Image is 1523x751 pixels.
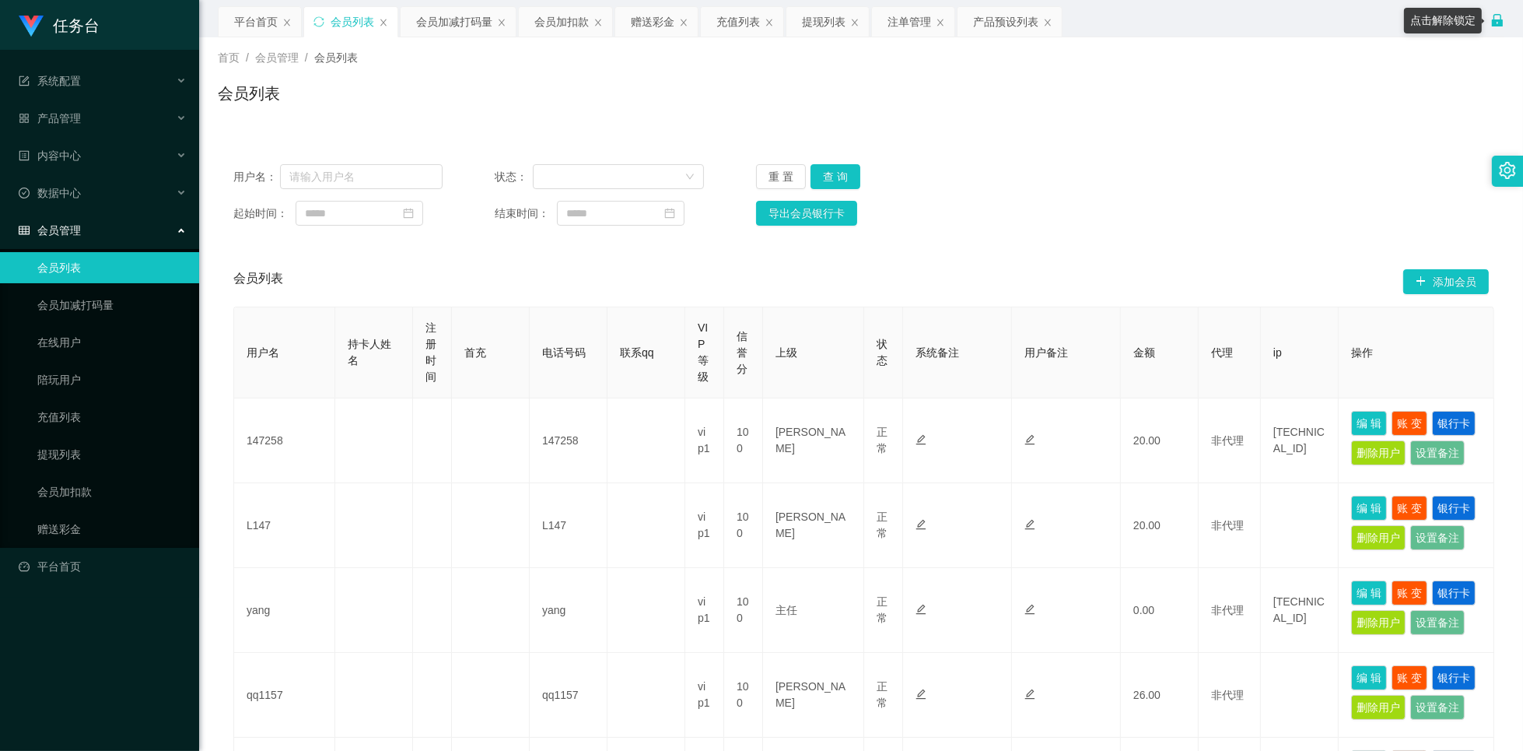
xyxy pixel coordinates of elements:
[763,653,864,738] td: [PERSON_NAME]
[1410,440,1465,465] button: 设置备注
[737,330,747,375] span: 信誉分
[1273,346,1282,359] span: ip
[685,398,724,483] td: vip1
[724,568,763,653] td: 100
[233,169,280,185] span: 用户名：
[664,208,675,219] i: 图标: calendar
[1392,411,1427,436] button: 账 变
[877,338,888,367] span: 状态
[1432,411,1476,436] button: 银行卡
[234,653,335,738] td: qq1157
[698,321,709,383] span: VIP等级
[37,439,187,470] a: 提现列表
[1024,689,1035,700] i: 图标: edit
[246,51,249,64] span: /
[756,201,857,226] button: 导出会员银行卡
[234,568,335,653] td: yang
[530,568,607,653] td: yang
[37,327,187,358] a: 在线用户
[331,7,374,37] div: 会员列表
[1351,346,1373,359] span: 操作
[530,483,607,568] td: L147
[776,346,797,359] span: 上级
[1261,398,1339,483] td: [TECHNICAL_ID]
[1432,581,1476,605] button: 银行卡
[1024,604,1035,615] i: 图标: edit
[631,7,674,37] div: 赠送彩金
[1351,496,1387,521] button: 编 辑
[1351,440,1406,465] button: 删除用户
[620,346,654,359] span: 联系qq
[916,346,959,359] span: 系统备注
[542,346,586,359] span: 电话号码
[19,188,30,198] i: 图标: check-circle-o
[280,164,443,189] input: 请输入用户名
[877,595,888,624] span: 正常
[811,164,860,189] button: 查 询
[685,483,724,568] td: vip1
[19,16,44,37] img: logo.9652507e.png
[763,483,864,568] td: [PERSON_NAME]
[19,225,30,236] i: 图标: table
[314,51,358,64] span: 会员列表
[1211,519,1244,532] span: 非代理
[425,321,436,383] span: 注册时间
[685,172,695,183] i: 图标: down
[1392,665,1427,690] button: 账 变
[1261,568,1339,653] td: [TECHNICAL_ID]
[888,7,931,37] div: 注单管理
[724,398,763,483] td: 100
[234,398,335,483] td: 147258
[37,290,187,321] a: 会员加减打码量
[1404,8,1482,33] div: 点击解除锁定
[1211,434,1244,447] span: 非代理
[1351,411,1387,436] button: 编 辑
[19,149,81,162] span: 内容中心
[255,51,299,64] span: 会员管理
[877,426,888,454] span: 正常
[1043,18,1052,27] i: 图标: close
[756,164,806,189] button: 重 置
[1211,689,1244,701] span: 非代理
[247,346,279,359] span: 用户名
[416,7,492,37] div: 会员加减打码量
[464,346,486,359] span: 首充
[685,653,724,738] td: vip1
[916,434,926,445] i: 图标: edit
[495,169,533,185] span: 状态：
[1403,269,1489,294] button: 图标: plus添加会员
[763,398,864,483] td: [PERSON_NAME]
[530,653,607,738] td: qq1157
[724,653,763,738] td: 100
[1351,665,1387,690] button: 编 辑
[37,252,187,283] a: 会员列表
[877,511,888,539] span: 正常
[233,205,296,222] span: 起始时间：
[1024,519,1035,530] i: 图标: edit
[233,269,283,294] span: 会员列表
[973,7,1038,37] div: 产品预设列表
[1024,346,1068,359] span: 用户备注
[685,568,724,653] td: vip1
[19,19,100,31] a: 任务台
[1133,346,1155,359] span: 金额
[1211,604,1244,616] span: 非代理
[1410,525,1465,550] button: 设置备注
[305,51,308,64] span: /
[53,1,100,51] h1: 任务台
[37,476,187,507] a: 会员加扣款
[716,7,760,37] div: 充值列表
[1121,398,1199,483] td: 20.00
[850,18,860,27] i: 图标: close
[313,16,324,27] i: 图标: sync
[497,18,506,27] i: 图标: close
[19,150,30,161] i: 图标: profile
[1351,695,1406,720] button: 删除用户
[877,680,888,709] span: 正常
[679,18,688,27] i: 图标: close
[1024,434,1035,445] i: 图标: edit
[593,18,603,27] i: 图标: close
[19,112,81,125] span: 产品管理
[19,224,81,237] span: 会员管理
[348,338,391,367] span: 持卡人姓名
